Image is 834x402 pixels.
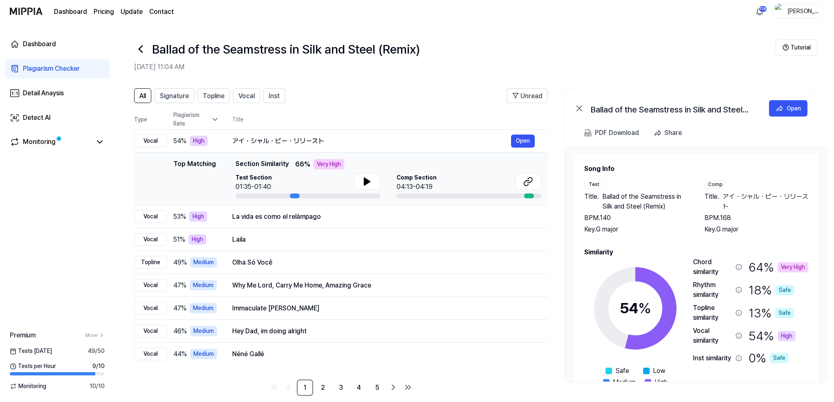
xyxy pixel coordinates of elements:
div: Medium [190,257,217,267]
span: 47 % [173,281,186,290]
div: Vocal [134,325,167,337]
span: Premium [10,330,36,340]
div: Néné Gallé [232,349,535,359]
span: 49 % [173,258,187,267]
button: Inst [263,88,285,103]
div: Key. G major [704,225,808,234]
h2: Song Info [584,164,808,174]
button: Open [511,135,535,148]
button: Tutorial [776,39,818,56]
div: Vocal [134,135,167,147]
span: Safe [615,366,629,376]
span: High [655,377,668,387]
div: Plagiarism Rate [173,111,219,128]
th: Title [232,110,548,129]
div: Safe [776,285,794,295]
div: Chord similarity [693,257,732,277]
div: Vocal [134,348,167,360]
div: Topline [134,256,167,269]
h1: Ballad of the Seamstress in Silk and Steel (Remix) [152,40,420,58]
div: 54 [620,297,651,319]
div: Open [787,104,801,113]
div: Top Matching [173,159,216,198]
img: profile [775,3,785,20]
a: 2 [315,380,331,396]
span: 66 % [295,159,310,169]
button: Vocal [233,88,260,103]
button: Pricing [94,7,114,17]
span: Title . [584,192,599,211]
div: High [778,331,796,341]
th: Type [134,110,167,130]
div: Detail Anaysis [23,88,64,98]
div: Medium [190,303,217,313]
span: 54 % [173,136,186,146]
span: Medium [613,377,636,387]
div: High [189,211,207,222]
span: Monitoring [10,382,46,391]
a: Go to previous page [282,381,295,394]
span: Unread [520,91,543,101]
div: Why Me Lord, Carry Me Home, Amazing Grace [232,281,535,290]
h2: Similarity [584,247,808,257]
div: Olha Só Você [232,258,535,267]
div: Comp [704,180,726,189]
a: Go to next page [387,381,400,394]
div: 04:13-04:19 [397,182,437,192]
button: profile[PERSON_NAME] [772,4,824,18]
div: 18 % [749,280,794,300]
span: Tests [DATE] [10,347,52,355]
a: Contact [149,7,174,17]
nav: pagination [134,380,548,396]
span: Ballad of the Seamstress in Silk and Steel (Remix) [602,192,688,211]
button: PDF Download [583,125,641,141]
div: High [190,136,208,146]
span: Inst [269,91,280,101]
span: 49 / 50 [88,347,105,355]
span: 53 % [173,212,186,222]
span: 9 / 10 [92,362,105,371]
div: 0 % [749,349,789,367]
span: Tests per Hour [10,362,56,371]
div: 01:35-01:40 [235,182,272,192]
span: Test Section [235,173,272,182]
span: Signature [160,91,189,101]
div: Medium [190,280,217,290]
a: Detail Anaysis [5,83,110,103]
div: 54 % [749,326,796,346]
a: Monitoring [10,137,92,147]
img: Help [782,44,789,51]
div: La vida es como el relámpago [232,212,535,222]
div: 178 [759,6,767,12]
span: All [139,91,146,101]
button: Signature [155,88,194,103]
div: Laila [232,235,535,245]
div: アイ・シャル・ビー・リリースト [232,136,511,146]
div: Safe [770,353,789,363]
span: 51 % [173,235,185,245]
div: Very High [778,262,808,272]
span: 46 % [173,326,187,336]
div: Rhythm similarity [693,280,732,300]
div: 13 % [749,303,794,323]
a: Go to last page [401,381,415,394]
div: Very High [314,159,344,169]
span: 47 % [173,303,186,313]
a: Update [121,7,143,17]
div: Immaculate [PERSON_NAME] [232,303,535,313]
span: Section Similarity [235,159,289,169]
div: Detect AI [23,113,51,123]
div: Plagiarism Checker [23,64,80,74]
div: Vocal [134,279,167,292]
a: Plagiarism Checker [5,59,110,79]
a: More [85,332,105,339]
div: High [188,234,206,245]
span: 10 / 10 [90,382,105,391]
a: Dashboard [5,34,110,54]
div: Hey Dad, im doing alright [232,326,535,336]
span: アイ・シャル・ビー・リリースト [722,192,808,211]
span: Comp Section [397,173,437,182]
a: 5 [369,380,385,396]
span: Vocal [238,91,255,101]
